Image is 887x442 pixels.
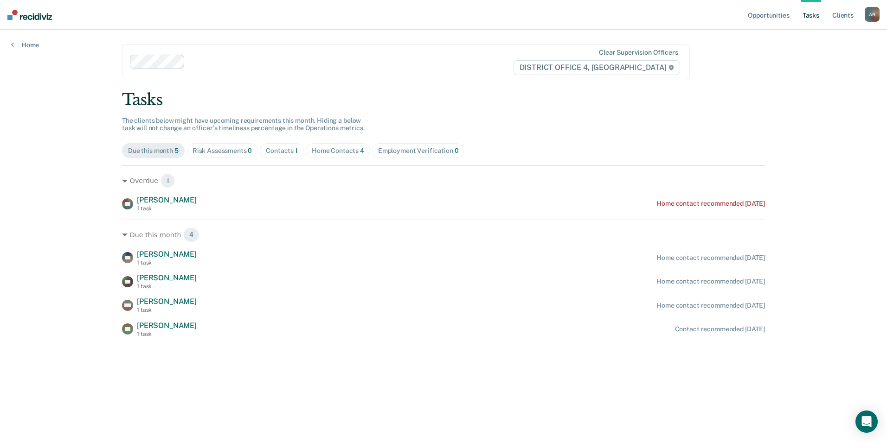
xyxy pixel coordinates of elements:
span: 4 [360,147,364,154]
div: 1 task [137,331,197,337]
div: Clear supervision officers [599,49,678,57]
a: Home [11,41,39,49]
span: 5 [174,147,179,154]
span: 1 [161,173,175,188]
div: Due this month [128,147,179,155]
div: Contact recommended [DATE] [675,325,765,333]
div: Home contact recommended [DATE] [656,278,765,285]
div: Home contact recommended [DATE] [656,200,765,208]
span: [PERSON_NAME] [137,250,197,259]
div: Overdue 1 [122,173,765,188]
div: 1 task [137,283,197,290]
div: Open Intercom Messenger [855,410,878,433]
span: 0 [455,147,459,154]
span: The clients below might have upcoming requirements this month. Hiding a below task will not chang... [122,117,365,132]
span: 0 [248,147,252,154]
div: Contacts [266,147,298,155]
div: Risk Assessments [193,147,252,155]
span: 4 [183,227,199,242]
span: [PERSON_NAME] [137,273,197,282]
div: 1 task [137,205,197,212]
span: DISTRICT OFFICE 4, [GEOGRAPHIC_DATA] [514,60,680,75]
span: [PERSON_NAME] [137,196,197,204]
div: 1 task [137,307,197,313]
span: 1 [295,147,298,154]
span: [PERSON_NAME] [137,297,197,306]
span: [PERSON_NAME] [137,321,197,330]
div: Home contact recommended [DATE] [656,254,765,262]
div: Home Contacts [312,147,364,155]
div: Employment Verification [378,147,459,155]
button: AB [865,7,880,22]
img: Recidiviz [7,10,52,20]
div: Tasks [122,90,765,109]
div: Due this month 4 [122,227,765,242]
div: Home contact recommended [DATE] [656,302,765,309]
div: 1 task [137,259,197,266]
div: A B [865,7,880,22]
